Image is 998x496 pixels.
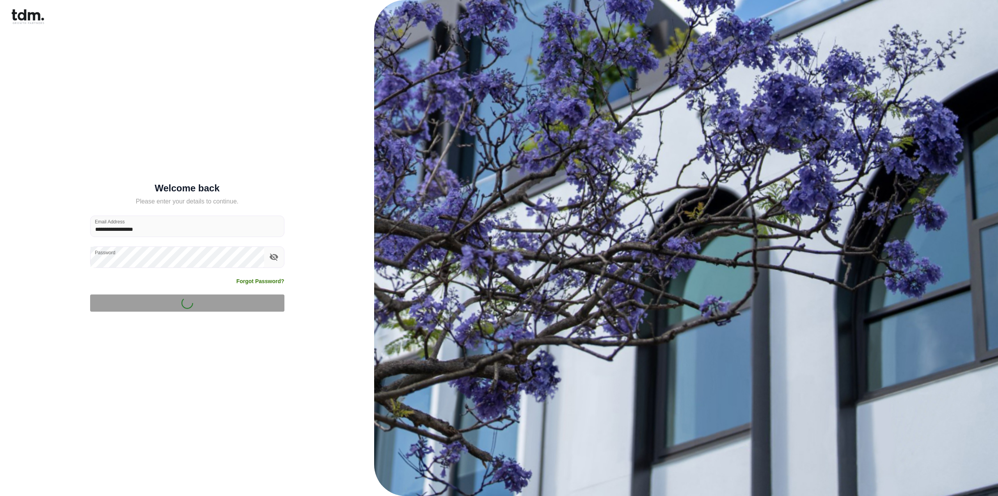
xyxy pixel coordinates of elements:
[90,184,284,192] h5: Welcome back
[267,250,281,264] button: toggle password visibility
[236,277,284,285] a: Forgot Password?
[95,249,115,256] label: Password
[90,197,284,206] h5: Please enter your details to continue.
[95,218,125,225] label: Email Address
